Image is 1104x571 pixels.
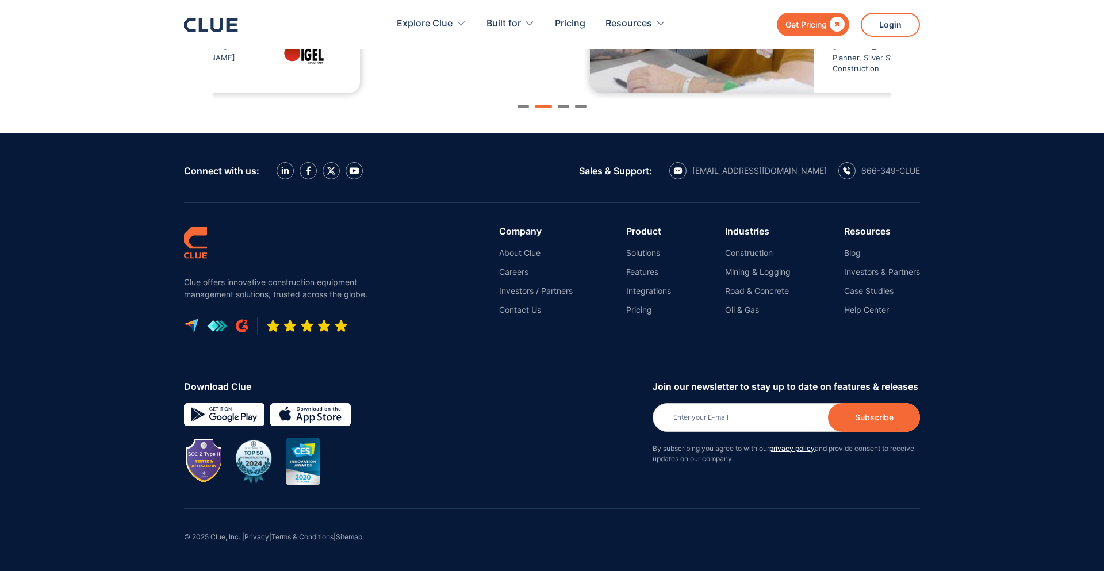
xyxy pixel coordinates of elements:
a: About Clue [499,248,573,258]
a: Blog [844,248,920,258]
p: By subscribing you agree to with our and provide consent to receive updates on our company. [653,443,920,464]
div: Explore Clue [397,6,466,42]
a: Solutions [626,248,671,258]
div: Show slide 3 of 4 [558,105,569,108]
a: Terms & Conditions [271,532,333,541]
a: Investors & Partners [844,267,920,277]
a: Features [626,267,671,277]
img: X icon twitter [327,166,336,175]
div: Resources [605,6,652,42]
img: get app logo [207,320,227,332]
div: Get Pricing [785,17,827,32]
a: email icon[EMAIL_ADDRESS][DOMAIN_NAME] [669,162,827,179]
a: Contact Us [499,305,573,315]
div: Company [499,226,573,236]
div: Show slide 1 of 4 [517,105,529,108]
div: Download Clue [184,381,644,392]
img: Five-star rating icon [266,319,348,333]
a: Pricing [555,6,585,42]
a: Mining & Logging [725,267,791,277]
input: Enter your E-mail [653,403,920,432]
div: Built for [486,6,521,42]
img: facebook icon [306,166,311,175]
div: Planner, Silver Star Construction [833,40,926,75]
img: calling icon [843,167,851,175]
form: Newsletter [653,381,920,476]
a: privacy policy [769,444,815,453]
img: capterra logo icon [184,319,198,334]
img: YouTube Icon [349,167,359,174]
div: Resources [844,226,920,236]
img: clue logo simple [184,226,207,259]
div: 866-349-CLUE [861,166,920,176]
a: Careers [499,267,573,277]
a: Get Pricing [777,13,849,36]
img: IGEL company logo [273,40,342,69]
input: Subscribe [828,403,920,432]
div: Explore Clue [397,6,453,42]
div: Show slide 2 of 4 [535,105,552,108]
img: G2 review platform icon [236,319,248,333]
div: © 2025 Clue, Inc. | | | [184,509,920,571]
img: download on the App store [270,403,351,426]
a: calling icon866-349-CLUE [838,162,920,179]
a: Oil & Gas [725,305,791,315]
a: Construction [725,248,791,258]
div: Built for [486,6,535,42]
div: [EMAIL_ADDRESS][DOMAIN_NAME] [692,166,827,176]
a: Integrations [626,286,671,296]
a: Road & Concrete [725,286,791,296]
a: Pricing [626,305,671,315]
a: Case Studies [844,286,920,296]
div: Industries [725,226,791,236]
img: CES innovation award 2020 image [286,438,320,485]
a: Help Center [844,305,920,315]
div:  [827,17,845,32]
div: Connect with us: [184,166,259,176]
div: Show slide 4 of 4 [575,105,586,108]
img: email icon [673,167,683,174]
div: Resources [605,6,666,42]
a: Sitemap [336,532,362,541]
img: BuiltWorlds Top 50 Infrastructure 2024 award badge with [230,438,277,485]
img: Google simple icon [184,403,264,426]
div: Sales & Support: [579,166,652,176]
a: Privacy [244,532,269,541]
p: Clue offers innovative construction equipment management solutions, trusted across the globe. [184,276,374,300]
div: Product [626,226,671,236]
img: LinkedIn icon [281,167,289,174]
div: Join our newsletter to stay up to date on features & releases [653,381,920,392]
span: [PERSON_NAME] [833,40,906,51]
a: Investors / Partners [499,286,573,296]
a: Login [861,13,920,37]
